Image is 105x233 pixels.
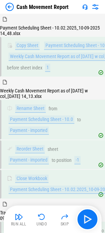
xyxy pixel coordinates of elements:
[54,211,76,228] button: Skip
[61,213,69,221] img: Skip
[9,115,74,124] div: Payment Scheduling Sheet - 10.0
[38,213,46,221] img: Undo
[11,222,27,226] div: Run All
[15,175,49,183] div: Close Workbook
[82,214,93,225] img: Main button
[7,65,42,70] div: before sheet index
[15,213,23,221] img: Run All
[77,117,81,122] div: to
[15,104,46,113] div: Rename Sheet
[17,4,69,10] div: Cash Movement Report
[6,3,14,11] img: Back
[15,145,45,153] div: Reorder Sheet
[15,42,40,50] div: Copy Sheet
[48,147,58,152] div: sheet
[8,211,30,228] button: Run All
[82,4,88,10] img: Support
[61,222,69,226] div: Skip
[49,106,57,111] div: from
[9,156,49,164] div: Payment - imported
[45,64,50,72] div: 1
[9,126,49,135] div: Payment - imported
[36,222,47,226] div: Undo
[52,158,72,163] div: to position
[91,3,99,11] img: Settings menu
[74,156,81,164] div: -1
[31,211,53,228] button: Undo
